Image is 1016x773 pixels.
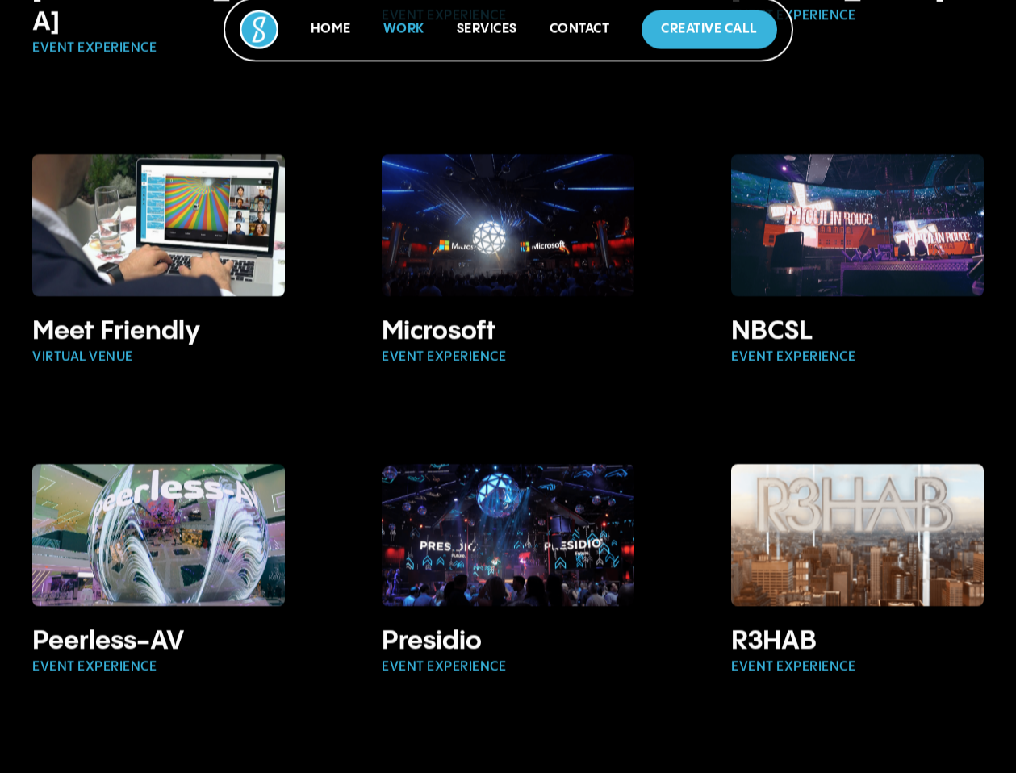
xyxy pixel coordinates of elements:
a: Meet FriendlyVirtual Venue [32,155,285,368]
h3: Meet Friendly [32,315,285,348]
a: Home [311,23,351,36]
a: PresidioEvent Experience [382,464,634,677]
p: Event Experience [731,658,984,677]
img: Socialure Logo [240,10,278,49]
p: Event Experience [382,658,634,677]
a: Work [383,23,424,36]
h3: Microsoft [382,315,634,348]
p: Virtual Venue [32,348,285,367]
a: MicrosoftEvent Experience [382,155,634,368]
p: Creative Call [661,20,758,40]
h3: Peerless-AV [32,625,285,658]
h3: NBCSL [731,315,984,348]
a: Peerless AVPeerless-AVEvent Experience [32,464,285,677]
h3: R3HAB [731,625,984,658]
a: Services [457,23,517,36]
a: R3HABEvent Experience [731,464,984,677]
p: Event Experience [731,348,984,367]
a: Contact [550,23,610,36]
img: Peerless AV [32,464,285,606]
p: Event Experience [382,348,634,367]
h3: Presidio [382,625,634,658]
p: Event Experience [32,658,285,677]
a: NBCSLEvent Experience [731,155,984,368]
